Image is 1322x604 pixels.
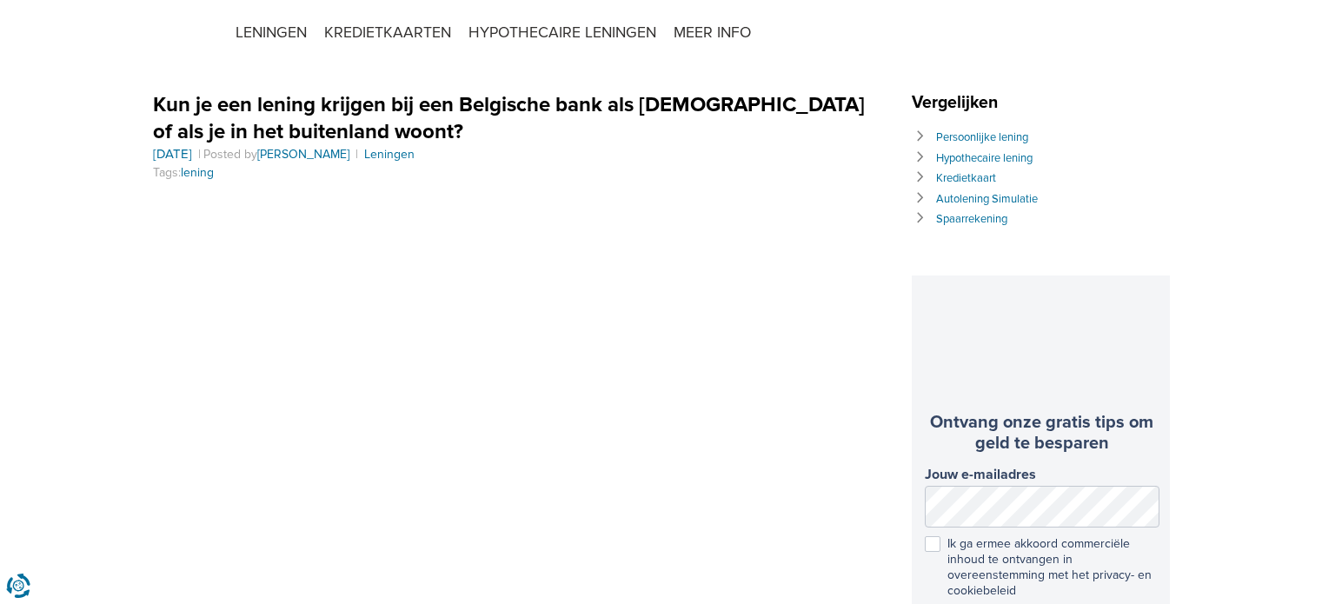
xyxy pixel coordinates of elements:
a: Kredietkaart [936,171,996,185]
a: Autolening Simulatie [936,192,1038,206]
span: | [196,147,203,162]
span: | [353,147,361,162]
a: [PERSON_NAME] [257,147,349,162]
header: Tags: [153,91,874,182]
h1: Kun je een lening krijgen bij een Belgische bank als [DEMOGRAPHIC_DATA] of als je in het buitenla... [153,91,874,145]
img: svg%3E [1279,17,1305,43]
span: Posted by [203,147,353,162]
time: [DATE] [153,146,192,162]
h3: Ontvang onze gratis tips om geld te besparen [925,412,1159,454]
a: lening [181,165,214,180]
label: Jouw e-mailadres [925,467,1159,483]
a: [DATE] [153,147,192,162]
a: Hypothecaire lening [936,151,1033,165]
a: Leningen [364,147,415,162]
label: Ik ga ermee akkoord commerciële inhoud te ontvangen in overeenstemming met het privacy- en cookie... [925,536,1159,600]
img: newsletter [973,289,1111,408]
a: Persoonlijke lening [936,130,1028,144]
a: Spaarrekening [936,212,1007,226]
span: Vergelijken [912,92,1006,113]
